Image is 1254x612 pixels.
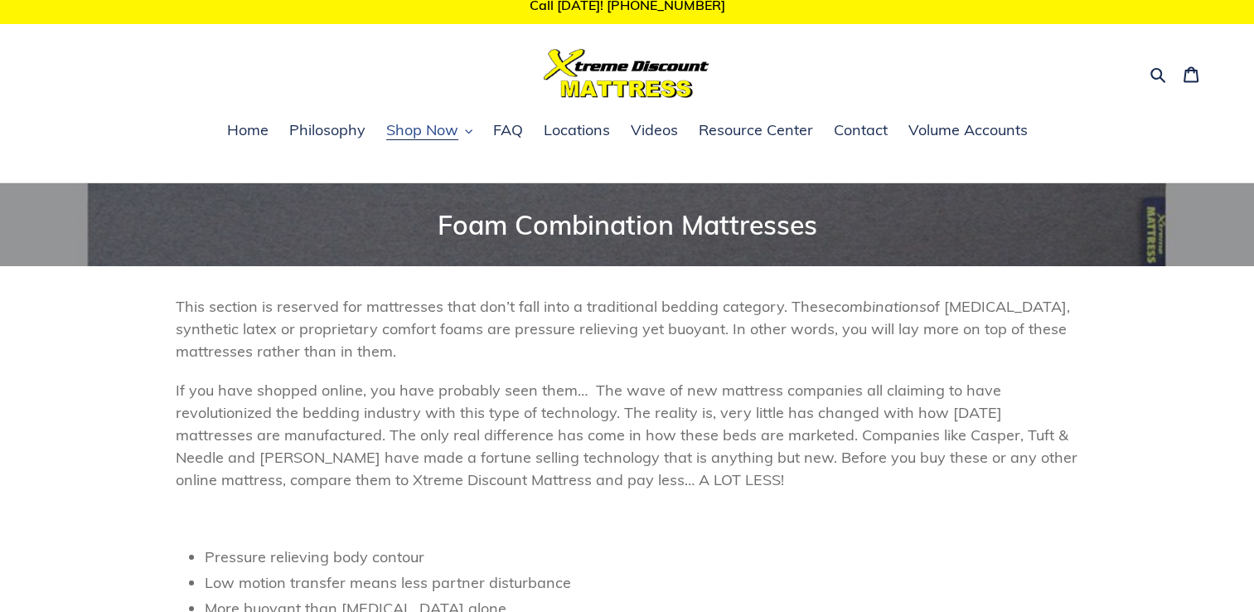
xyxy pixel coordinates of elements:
[176,381,1077,489] span: If you have shopped online, you have probably seen them… The wave of new mattress companies all c...
[227,120,269,140] span: Home
[622,119,686,143] a: Videos
[834,120,888,140] span: Contact
[699,120,813,140] span: Resource Center
[834,297,927,316] span: combinations
[493,120,523,140] span: FAQ
[485,119,531,143] a: FAQ
[908,120,1028,140] span: Volume Accounts
[900,119,1036,143] a: Volume Accounts
[205,546,1079,568] li: Pressure relieving body contour
[378,119,481,143] button: Shop Now
[281,119,374,143] a: Philosophy
[826,119,896,143] a: Contact
[219,119,277,143] a: Home
[544,49,709,98] img: Xtreme Discount Mattress
[205,571,1079,594] li: Low motion transfer means less partner disturbance
[535,119,618,143] a: Locations
[289,120,366,140] span: Philosophy
[386,120,458,140] span: Shop Now
[690,119,821,143] a: Resource Center
[631,120,678,140] span: Videos
[176,297,834,316] span: This section is reserved for mattresses that don’t fall into a traditional bedding category. These
[544,120,610,140] span: Locations
[176,297,1070,361] span: of [MEDICAL_DATA], synthetic latex or proprietary comfort foams are pressure relieving yet buoyan...
[438,208,817,241] span: Foam Combination Mattresses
